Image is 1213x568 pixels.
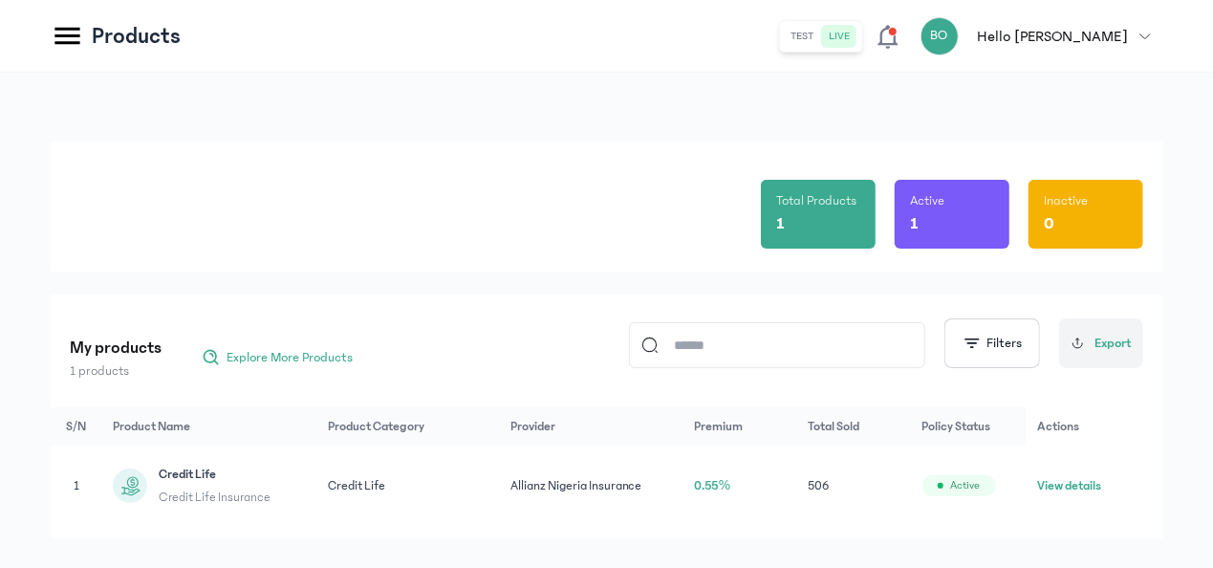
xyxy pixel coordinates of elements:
[978,25,1128,48] p: Hello [PERSON_NAME]
[70,335,162,361] p: My products
[951,478,981,493] span: Active
[910,210,919,237] p: 1
[683,407,797,446] th: Premium
[776,210,785,237] p: 1
[92,21,181,52] p: Products
[911,407,1026,446] th: Policy Status
[784,25,822,48] button: test
[695,479,731,492] span: 0.55%
[192,342,362,373] button: Explore More Products
[499,446,683,527] td: Allianz Nigeria Insurance
[316,407,499,446] th: Product Category
[316,446,499,527] td: Credit Life
[1044,210,1054,237] p: 0
[227,348,353,367] span: Explore More Products
[776,191,856,210] p: Total Products
[499,407,683,446] th: Provider
[921,17,959,55] div: BO
[1044,191,1088,210] p: Inactive
[1094,334,1132,354] span: Export
[921,17,1162,55] button: BOHello [PERSON_NAME]
[1059,318,1143,368] button: Export
[809,479,830,492] span: 506
[70,361,162,381] p: 1 products
[74,479,79,492] span: 1
[159,465,271,484] span: Credit Life
[101,407,316,446] th: Product Name
[822,25,858,48] button: live
[1026,407,1162,446] th: Actions
[51,407,101,446] th: S/N
[797,407,911,446] th: Total Sold
[910,191,944,210] p: Active
[1037,476,1101,495] button: View details
[159,488,271,507] span: Credit Life Insurance
[944,318,1040,368] button: Filters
